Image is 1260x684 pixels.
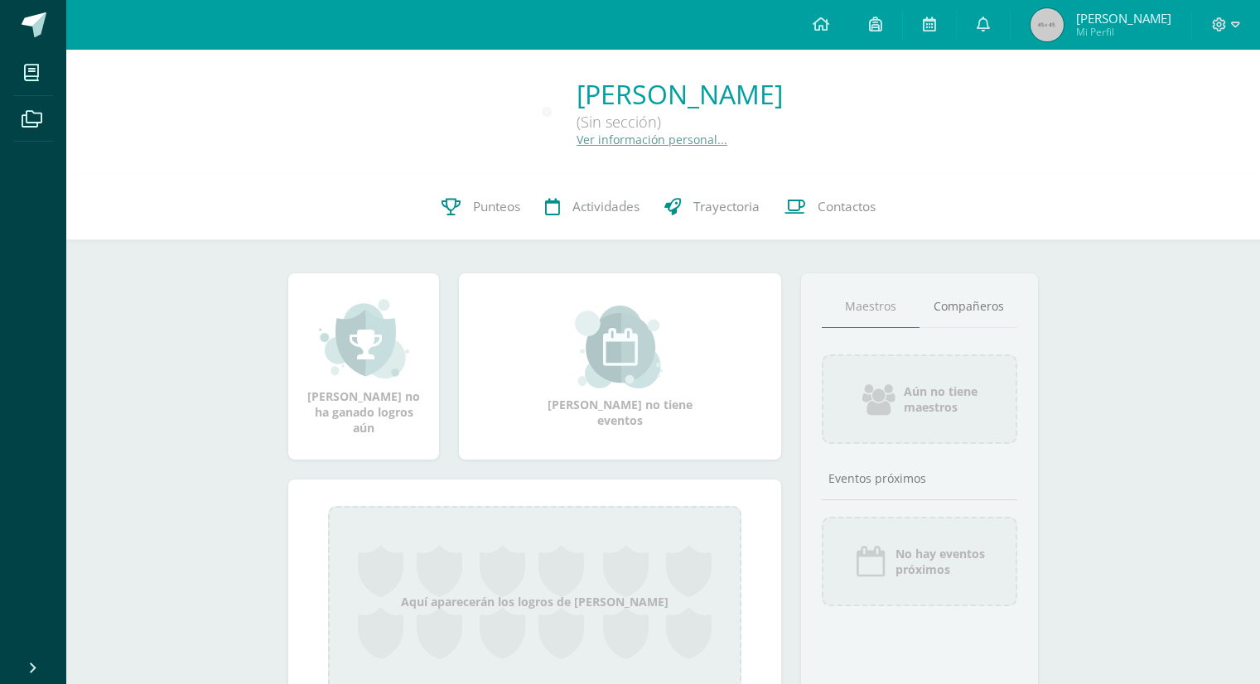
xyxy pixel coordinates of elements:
div: Eventos próximos [822,470,1017,486]
img: achievement_small.png [319,297,409,380]
a: Contactos [772,174,888,240]
a: Maestros [822,286,920,328]
a: Trayectoria [652,174,772,240]
div: [PERSON_NAME] no ha ganado logros aún [305,297,422,436]
span: Punteos [473,198,520,215]
span: Mi Perfil [1076,25,1171,39]
div: (Sin sección) [577,112,783,132]
span: Contactos [818,198,876,215]
img: event_icon.png [854,545,887,578]
a: Actividades [533,174,652,240]
img: event_small.png [575,306,665,388]
span: No hay eventos próximos [896,546,985,577]
span: Trayectoria [693,198,760,215]
a: Ver información personal... [577,132,727,147]
span: Actividades [572,198,640,215]
img: 45x45 [1031,8,1064,41]
img: users_icon.png [862,383,896,416]
a: [PERSON_NAME] [577,76,783,112]
span: [PERSON_NAME] [1076,10,1171,26]
a: Punteos [429,174,533,240]
span: Aún no tiene maestros [904,383,978,415]
div: [PERSON_NAME] no tiene eventos [538,306,703,428]
a: Compañeros [920,286,1017,328]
